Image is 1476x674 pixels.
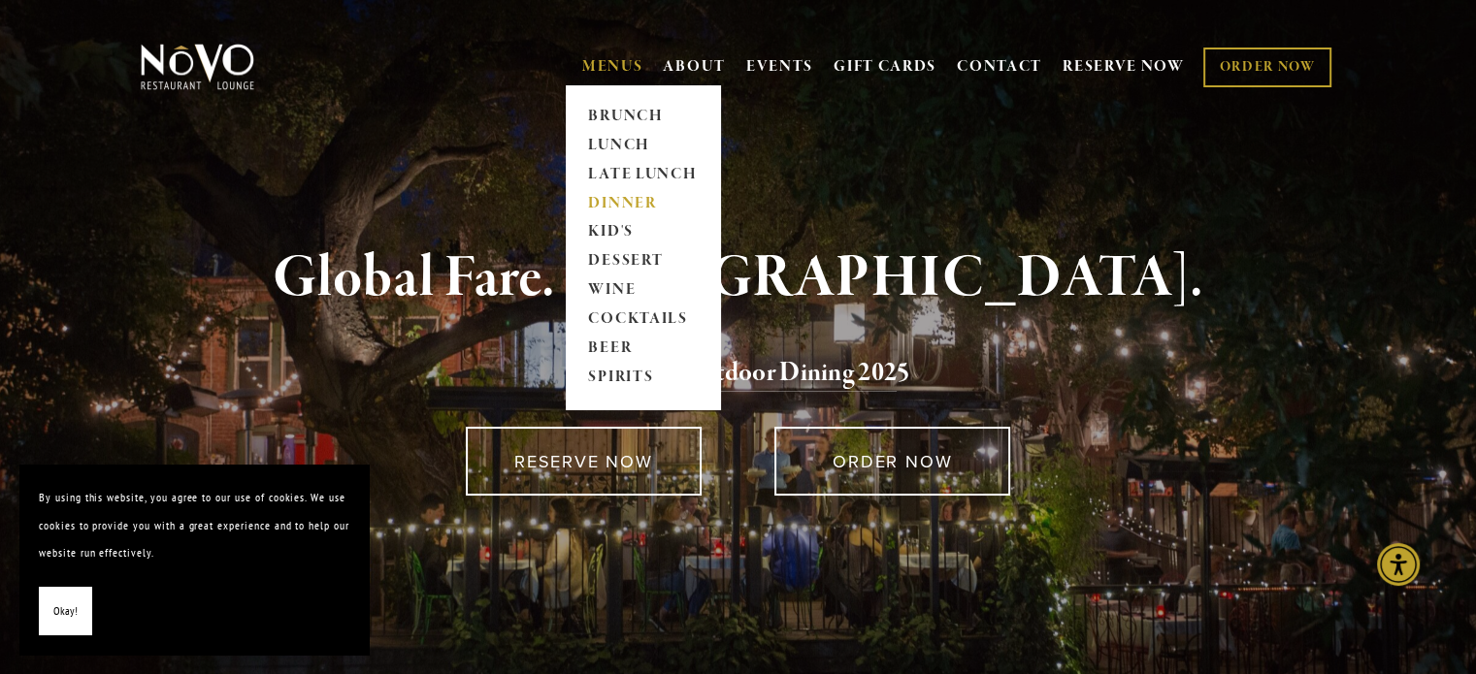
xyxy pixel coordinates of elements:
a: CONTACT [957,48,1042,85]
img: Novo Restaurant &amp; Lounge [137,43,258,91]
a: SPIRITS [582,364,704,393]
a: ABOUT [663,57,726,77]
div: Accessibility Menu [1377,543,1420,586]
h2: 5 [173,353,1304,394]
a: ORDER NOW [1203,48,1330,87]
a: RESERVE NOW [1063,48,1185,85]
a: KID'S [582,218,704,247]
a: MENUS [582,57,643,77]
a: DESSERT [582,247,704,276]
a: GIFT CARDS [834,48,936,85]
a: BEER [582,335,704,364]
section: Cookie banner [19,465,369,655]
a: RESERVE NOW [466,427,702,496]
a: BRUNCH [582,102,704,131]
a: ORDER NOW [774,427,1010,496]
a: Voted Best Outdoor Dining 202 [566,356,897,393]
a: DINNER [582,189,704,218]
a: WINE [582,276,704,305]
button: Okay! [39,587,92,636]
strong: Global Fare. [GEOGRAPHIC_DATA]. [273,241,1203,315]
a: LUNCH [582,131,704,160]
p: By using this website, you agree to our use of cookies. We use cookies to provide you with a grea... [39,484,349,567]
a: LATE LUNCH [582,160,704,189]
span: Okay! [53,597,78,626]
a: COCKTAILS [582,305,704,335]
a: EVENTS [746,57,813,77]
